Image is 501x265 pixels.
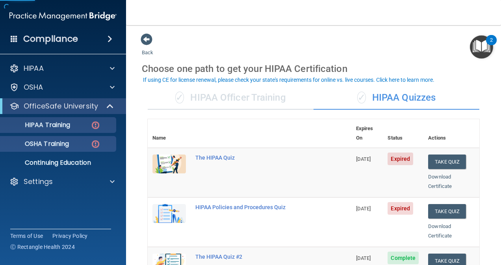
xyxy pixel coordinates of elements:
div: The HIPAA Quiz #2 [195,254,312,260]
a: HIPAA [9,64,115,73]
span: ✓ [357,92,366,103]
div: HIPAA Officer Training [148,86,314,110]
div: The HIPAA Quiz [195,155,312,161]
a: Settings [9,177,115,186]
img: danger-circle.6113f641.png [91,139,100,149]
div: HIPAA Policies and Procedures Quiz [195,204,312,210]
span: [DATE] [356,255,371,261]
span: Expired [388,202,413,215]
span: Ⓒ Rectangle Health 2024 [10,243,75,251]
button: Open Resource Center, 2 new notifications [470,35,493,59]
th: Status [383,119,423,148]
div: If using CE for license renewal, please check your state's requirements for online vs. live cours... [143,77,434,83]
p: OfficeSafe University [24,101,98,111]
iframe: Drift Widget Chat Controller [462,211,492,241]
img: PMB logo [9,8,117,24]
p: HIPAA [24,64,44,73]
span: Complete [388,252,419,264]
div: 2 [490,40,493,50]
div: Choose one path to get your HIPAA Certification [142,57,485,80]
button: If using CE for license renewal, please check your state's requirements for online vs. live cours... [142,76,436,84]
a: Download Certificate [428,223,452,239]
h4: Compliance [23,33,78,44]
div: HIPAA Quizzes [314,86,479,110]
a: Terms of Use [10,232,43,240]
span: Expired [388,153,413,165]
p: HIPAA Training [5,121,70,129]
a: OSHA [9,83,115,92]
p: Continuing Education [5,159,113,167]
th: Actions [423,119,479,148]
a: Back [142,40,153,55]
p: Settings [24,177,53,186]
button: Take Quiz [428,155,466,169]
a: Privacy Policy [52,232,88,240]
span: [DATE] [356,156,371,162]
p: OSHA Training [5,140,69,148]
a: OfficeSafe University [9,101,114,111]
img: danger-circle.6113f641.png [91,120,100,130]
a: Download Certificate [428,174,452,189]
button: Take Quiz [428,204,466,219]
span: ✓ [175,92,184,103]
span: [DATE] [356,206,371,212]
th: Name [148,119,191,148]
th: Expires On [351,119,383,148]
p: OSHA [24,83,43,92]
